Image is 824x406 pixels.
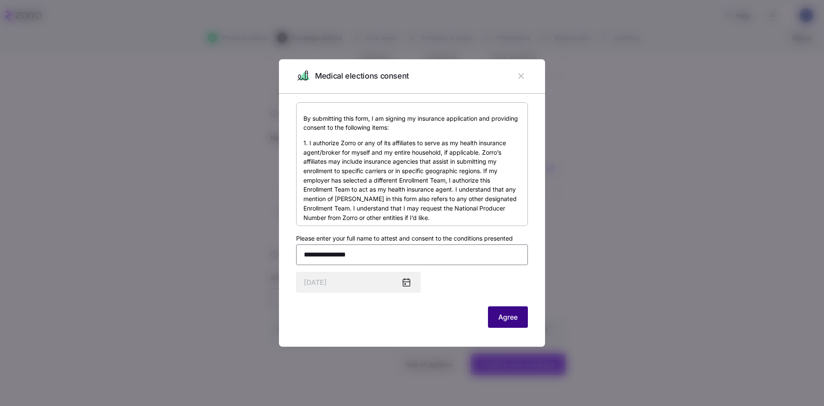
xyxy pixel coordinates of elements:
[296,234,513,243] label: Please enter your full name to attest and consent to the conditions presented
[315,70,409,82] span: Medical elections consent
[303,114,521,132] p: By submitting this form, I am signing my insurance application and providing consent to the follo...
[303,138,521,222] p: 1. I authorize Zorro or any of its affiliates to serve as my health insurance agent/broker for my...
[488,306,528,328] button: Agree
[498,312,518,322] span: Agree
[296,272,421,293] input: MM/DD/YYYY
